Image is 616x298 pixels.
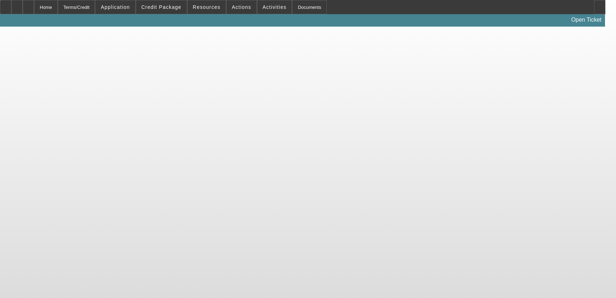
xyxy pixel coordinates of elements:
span: Resources [193,4,220,10]
button: Activities [257,0,292,14]
span: Actions [232,4,251,10]
span: Activities [263,4,287,10]
span: Credit Package [141,4,181,10]
a: Open Ticket [569,14,604,26]
button: Credit Package [136,0,187,14]
span: Application [101,4,130,10]
button: Application [95,0,135,14]
button: Resources [187,0,226,14]
button: Actions [226,0,257,14]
